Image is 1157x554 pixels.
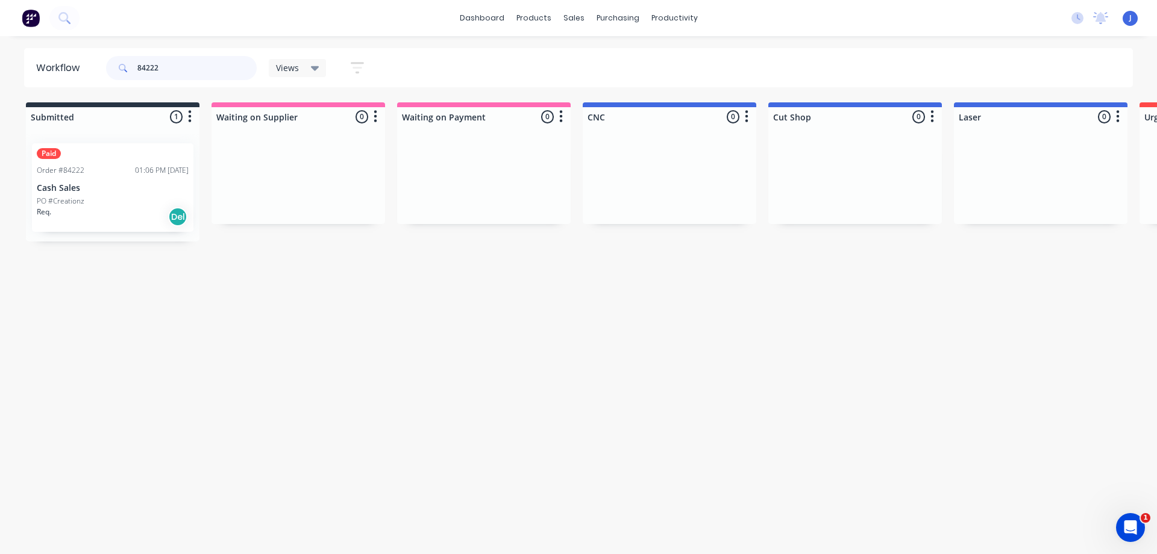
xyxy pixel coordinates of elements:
[22,9,40,27] img: Factory
[37,165,84,176] div: Order #84222
[276,61,299,74] span: Views
[37,183,189,193] p: Cash Sales
[591,9,645,27] div: purchasing
[557,9,591,27] div: sales
[137,56,257,80] input: Search for orders...
[168,207,187,226] div: Del
[36,61,86,75] div: Workflow
[645,9,704,27] div: productivity
[454,9,510,27] a: dashboard
[1129,13,1132,23] span: J
[32,143,193,232] div: PaidOrder #8422201:06 PM [DATE]Cash SalesPO #CreationzReq.Del
[1116,513,1145,542] iframe: Intercom live chat
[510,9,557,27] div: products
[1141,513,1150,523] span: 1
[37,148,61,159] div: Paid
[37,196,84,207] p: PO #Creationz
[135,165,189,176] div: 01:06 PM [DATE]
[37,207,51,217] p: Req.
